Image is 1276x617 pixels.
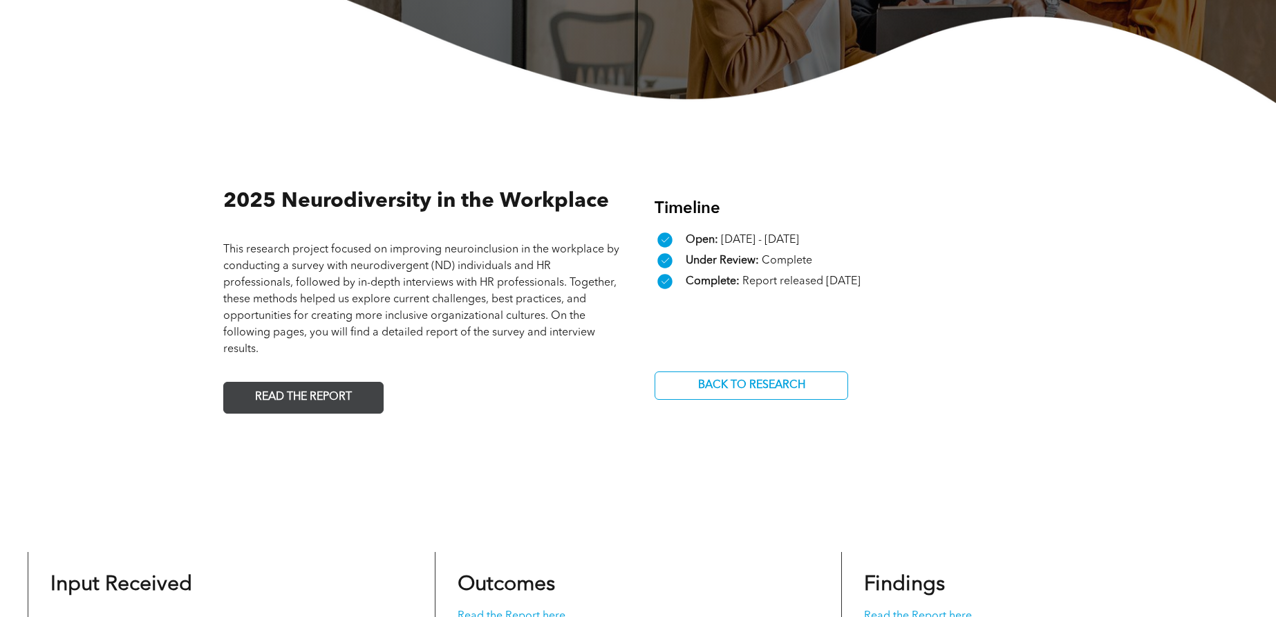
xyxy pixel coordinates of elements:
span: BACK TO RESEARCH [693,372,810,399]
a: BACK TO RESEARCH [655,371,848,400]
span: Under Review: [686,255,759,266]
span: [DATE] - [DATE] [721,234,799,246]
span: 2025 Neurodiversity in the Workplace [223,191,609,212]
a: READ THE REPORT [223,382,384,414]
span: Open: [686,234,718,246]
span: This research project focused on improving neuroinclusion in the workplace by conducting a survey... [223,244,619,355]
span: READ THE REPORT [250,384,357,411]
span: Input Received [50,574,192,595]
span: Complete: [686,276,740,287]
span: Findings [864,574,945,595]
span: Outcomes [458,574,555,595]
span: Timeline [655,201,720,217]
span: Complete [762,255,812,266]
span: Report released [DATE] [742,276,861,287]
